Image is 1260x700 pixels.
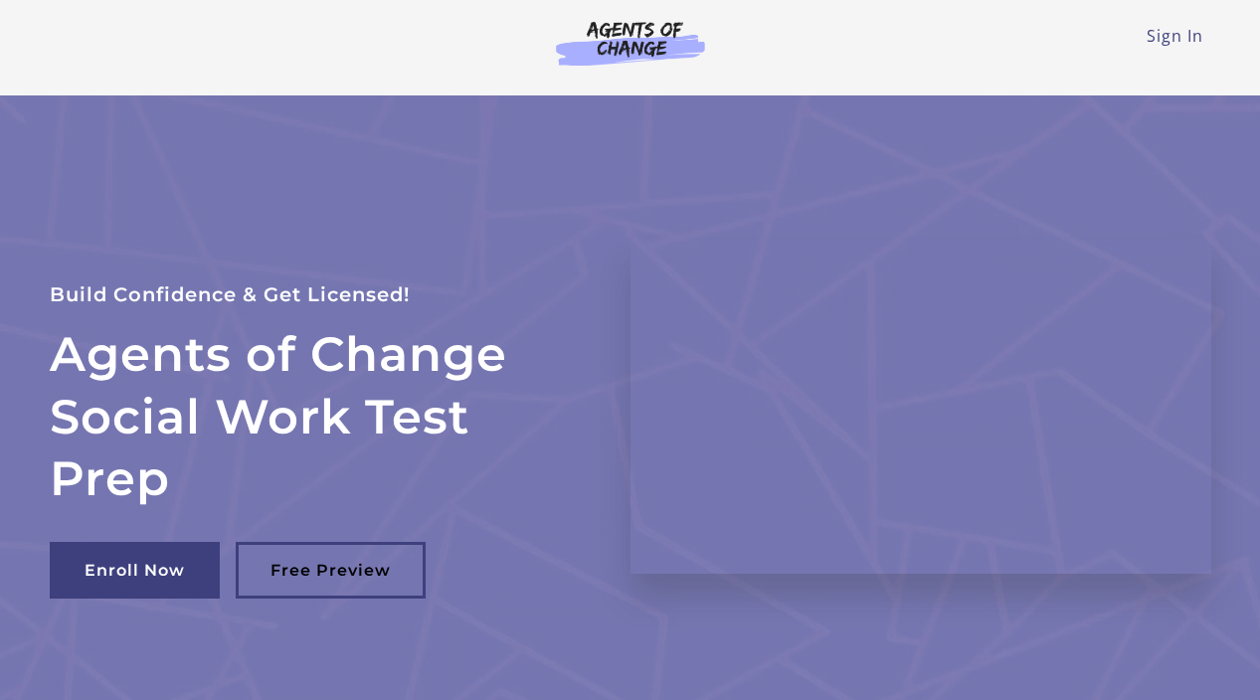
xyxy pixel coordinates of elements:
[535,20,726,66] img: Agents of Change Logo
[1147,25,1203,47] a: Sign In
[50,323,583,509] h2: Agents of Change Social Work Test Prep
[50,278,583,311] p: Build Confidence & Get Licensed!
[236,542,426,599] a: Free Preview
[50,542,220,599] a: Enroll Now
